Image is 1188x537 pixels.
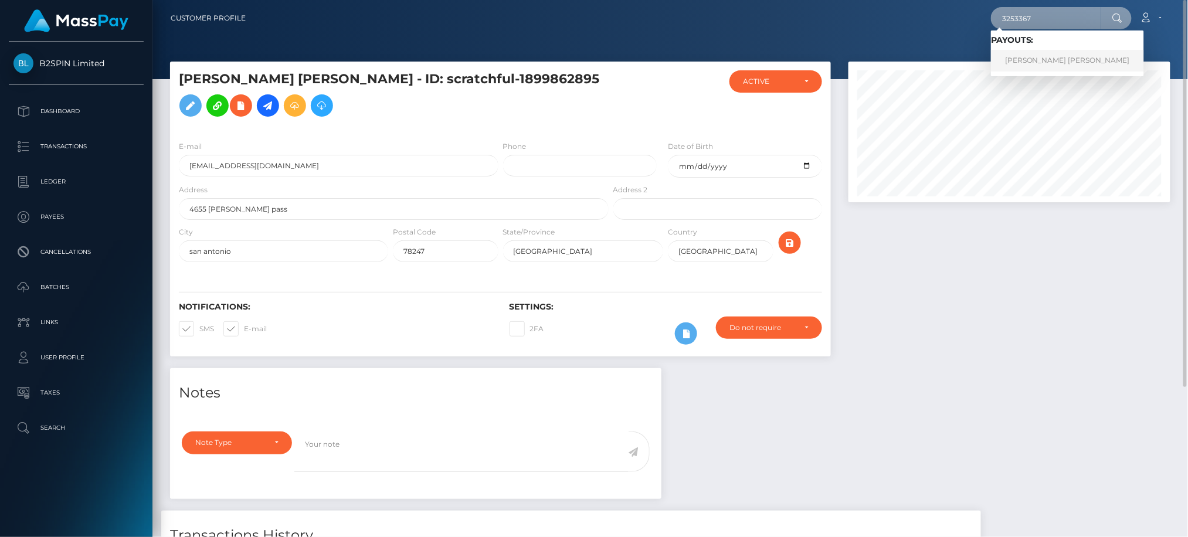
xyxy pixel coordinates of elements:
[510,321,544,337] label: 2FA
[13,208,139,226] p: Payees
[179,302,492,312] h6: Notifications:
[9,378,144,407] a: Taxes
[9,202,144,232] a: Payees
[257,94,279,117] a: Initiate Payout
[223,321,267,337] label: E-mail
[179,141,202,152] label: E-mail
[171,6,246,30] a: Customer Profile
[24,9,128,32] img: MassPay Logo
[179,383,653,403] h4: Notes
[13,103,139,120] p: Dashboard
[179,185,208,195] label: Address
[991,7,1101,29] input: Search...
[9,343,144,372] a: User Profile
[13,314,139,331] p: Links
[13,173,139,191] p: Ledger
[13,278,139,296] p: Batches
[179,227,193,237] label: City
[179,70,602,123] h5: [PERSON_NAME] [PERSON_NAME] - ID: scratchful-1899862895
[729,323,795,332] div: Do not require
[179,321,214,337] label: SMS
[729,70,822,93] button: ACTIVE
[503,227,555,237] label: State/Province
[393,227,436,237] label: Postal Code
[503,141,527,152] label: Phone
[668,141,713,152] label: Date of Birth
[13,53,33,73] img: B2SPIN Limited
[13,384,139,402] p: Taxes
[13,349,139,366] p: User Profile
[9,308,144,337] a: Links
[9,273,144,302] a: Batches
[613,185,648,195] label: Address 2
[9,132,144,161] a: Transactions
[716,317,822,339] button: Do not require
[510,302,823,312] h6: Settings:
[13,419,139,437] p: Search
[9,237,144,267] a: Cancellations
[13,138,139,155] p: Transactions
[9,58,144,69] span: B2SPIN Limited
[991,50,1144,72] a: [PERSON_NAME] [PERSON_NAME]
[991,35,1144,45] h6: Payouts:
[182,431,292,454] button: Note Type
[9,97,144,126] a: Dashboard
[13,243,139,261] p: Cancellations
[9,413,144,443] a: Search
[743,77,795,86] div: ACTIVE
[195,438,265,447] div: Note Type
[668,227,697,237] label: Country
[9,167,144,196] a: Ledger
